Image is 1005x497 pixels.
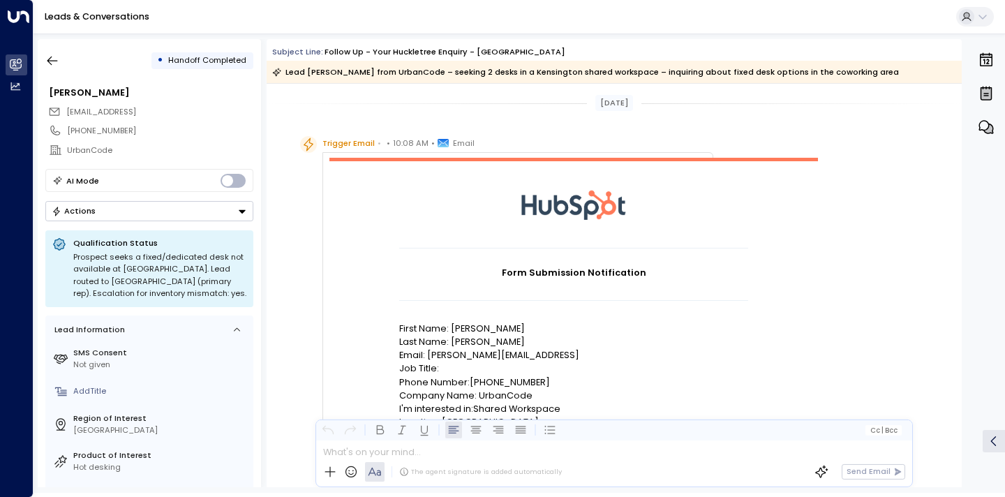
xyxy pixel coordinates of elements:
button: Undo [320,422,336,438]
button: Redo [342,422,359,438]
div: Hot desking [73,461,248,473]
div: UrbanCode [67,144,253,156]
span: Email [453,136,475,150]
div: Prospect seeks a fixed/dedicated desk not available at [GEOGRAPHIC_DATA]. Lead routed to [GEOGRAP... [73,251,246,300]
button: Cc|Bcc [865,425,902,436]
span: • [387,136,390,150]
span: | [881,426,884,434]
div: Button group with a nested menu [45,201,253,221]
div: Not given [73,359,248,371]
div: • [157,50,163,71]
div: Actions [52,206,96,216]
p: Company Name: UrbanCode [399,389,748,402]
span: Subject Line: [272,46,323,57]
p: I'm interested in:Shared Workspace [399,402,748,415]
p: Last Name: [PERSON_NAME] [399,335,748,348]
div: [PERSON_NAME] [49,86,253,99]
span: Cc Bcc [870,426,898,434]
div: The agent signature is added automatically [399,467,562,477]
div: AI Mode [66,174,99,188]
div: Follow up - Your Huckletree Enquiry - [GEOGRAPHIC_DATA] [325,46,565,58]
div: [GEOGRAPHIC_DATA] [73,424,248,436]
a: Leads & Conversations [45,10,149,22]
span: 10:08 AM [393,136,429,150]
label: Product of Interest [73,450,248,461]
img: HubSpot [521,161,626,248]
div: [PHONE_NUMBER] [67,125,253,137]
span: • [431,136,435,150]
div: AddTitle [73,385,248,397]
p: Email: [PERSON_NAME][EMAIL_ADDRESS] [399,348,748,362]
div: Lead Information [50,324,125,336]
div: [DATE] [595,95,633,111]
p: Phone Number:[PHONE_NUMBER] [399,376,748,389]
label: Region of Interest [73,413,248,424]
span: Handoff Completed [168,54,246,66]
span: Trigger Email [322,136,375,150]
label: SMS Consent [73,347,248,359]
p: First Name: [PERSON_NAME] [399,322,748,335]
h1: Form Submission Notification [399,266,748,279]
p: Qualification Status [73,237,246,248]
span: ali@urbancode.ai [66,106,136,118]
span: [EMAIL_ADDRESS] [66,106,136,117]
button: Actions [45,201,253,221]
p: Job Title: [399,362,748,375]
span: • [378,136,381,150]
p: Location: [GEOGRAPHIC_DATA] [399,415,748,429]
div: Lead [PERSON_NAME] from UrbanCode – seeking 2 desks in a Kensington shared workspace – inquiring ... [272,65,899,79]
